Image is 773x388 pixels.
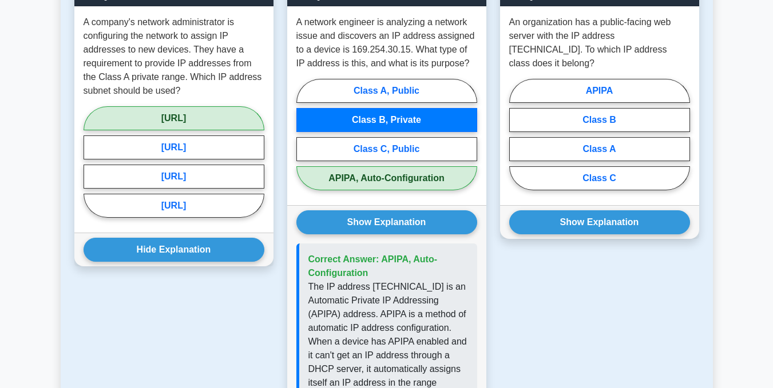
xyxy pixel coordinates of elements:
[296,137,477,161] label: Class C, Public
[84,135,264,159] label: [URL]
[296,15,477,70] p: A network engineer is analyzing a network issue and discovers an IP address assigned to a device ...
[296,166,477,190] label: APIPA, Auto-Configuration
[84,165,264,189] label: [URL]
[509,137,690,161] label: Class A
[509,79,690,103] label: APIPA
[84,238,264,262] button: Hide Explanation
[296,79,477,103] label: Class A, Public
[296,108,477,132] label: Class B, Private
[296,210,477,234] button: Show Explanation
[84,106,264,130] label: [URL]
[509,166,690,190] label: Class C
[84,194,264,218] label: [URL]
[509,15,690,70] p: An organization has a public-facing web server with the IP address [TECHNICAL_ID]. To which IP ad...
[509,210,690,234] button: Show Explanation
[509,108,690,132] label: Class B
[308,254,438,278] span: Correct Answer: APIPA, Auto-Configuration
[84,15,264,98] p: A company's network administrator is configuring the network to assign IP addresses to new device...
